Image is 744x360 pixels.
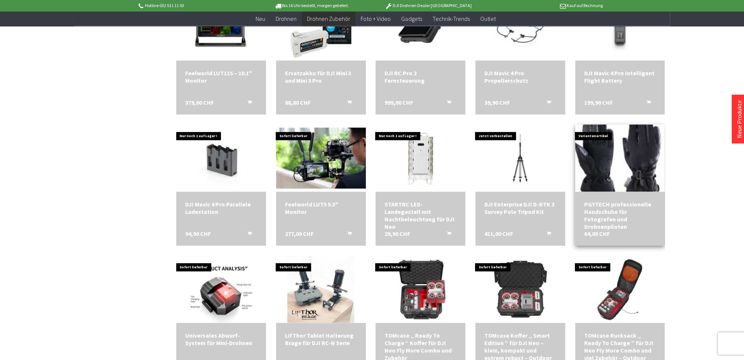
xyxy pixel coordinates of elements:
span: 64,00 CHF [584,230,610,237]
a: STARTRC LED-Landegestell mit Nachtbeleuchtung für DJI Neo 29,90 CHF In den Warenkorb [384,200,456,230]
span: Drohnen [276,15,297,22]
div: STARTRC LED-Landegestell mit Nachtbeleuchtung für DJI Neo [384,200,456,230]
img: TOMcase Koffer „ Smart Edition “ für DJI Neo – klein, kompakt und extrem robust – Outdoor Case IP67 [487,256,554,323]
a: Universales Abwurf-System für Mini-Drohnen 79,90 CHF In den Warenkorb [185,332,257,347]
img: Universales Abwurf-System für Mini-Drohnen [189,256,253,323]
img: LifThor Tablet Halterung Brage für DJI RC-N Serie [287,256,354,323]
a: Feelworld LUT5 5.5" Monitor 277,00 CHF In den Warenkorb [285,200,357,215]
div: DJI Mavic 4 Pro Propellerschutz [484,69,556,84]
a: DJI RC Pro 2 Fernsteuerung 999,00 CHF In den Warenkorb [384,69,456,84]
a: DJI Mavic 4 Pro Intelligent Flight Battery 199,90 CHF In den Warenkorb [584,69,656,84]
a: DJI Mavic 4 Pro Propellerschutz 39,90 CHF In den Warenkorb [484,69,556,84]
button: In den Warenkorb [637,99,655,108]
span: 199,90 CHF [584,99,613,106]
div: Feelworld LUT5 5.5" Monitor [285,200,357,215]
a: PGYTECH professionelle Handschuhe für Fotografen und Drohnenpiloten 64,00 CHF [584,200,656,230]
div: Feelworld LUT11S – 10.1" Monitor [185,69,257,84]
span: Neu [256,15,265,22]
button: In den Warenkorb [338,230,356,240]
span: Technik-Trends [432,15,469,22]
button: In den Warenkorb [538,230,555,240]
a: Neue Produkte [735,100,743,138]
div: DJI Enterprise DJI D-RTK 3 Survey Pole Tripod Kit [484,200,556,215]
div: Ersatzakku für DJI Mini 3 und Mini 3 Pro [285,69,357,84]
img: DJI Mavic 4 Pro Parallele Ladestation [176,124,266,192]
div: Universales Abwurf-System für Mini-Drohnen [185,332,257,347]
div: DJI Mavic 4 Pro Parallele Ladestation [185,200,257,215]
button: In den Warenkorb [338,99,356,108]
p: Bis 16 Uhr bestellt, morgen geliefert. [254,1,370,10]
button: In den Warenkorb [238,230,256,240]
a: DJI Mavic 4 Pro Parallele Ladestation 94,90 CHF In den Warenkorb [185,200,257,215]
span: 39,90 CHF [484,99,510,106]
button: In den Warenkorb [538,99,555,108]
img: STARTRC LED-Landegestell mit Nachtbeleuchtung für DJI Neo [387,124,454,192]
div: DJI Mavic 4 Pro Intelligent Flight Battery [584,69,656,84]
p: DJI Drohnen Dealer [GEOGRAPHIC_DATA] [370,1,486,10]
img: TOMcase „ Ready To Charge “ Koffer für DJI Neo Fly More Combo und Zubehör [387,256,454,323]
span: 88,80 CHF [285,99,311,106]
button: In den Warenkorb [438,99,456,108]
div: LifThor Tablet Halterung Brage für DJI RC-N Serie [285,332,357,347]
button: In den Warenkorb [438,230,456,240]
a: DJI Enterprise DJI D-RTK 3 Survey Pole Tripod Kit 411,00 CHF In den Warenkorb [484,200,556,215]
span: Outlet [480,15,496,22]
span: 277,00 CHF [285,230,314,237]
span: 999,00 CHF [384,99,413,106]
span: 379,00 CHF [185,99,214,106]
span: Drohnen Zubehör [307,15,350,22]
span: Gadgets [401,15,422,22]
a: Drohnen Zubehör [302,11,355,26]
a: LifThor Tablet Halterung Brage für DJI RC-N Serie 139,00 CHF In den Warenkorb [285,332,357,347]
p: Hotline 032 511 11 03 [137,1,253,10]
a: Drohnen [270,11,302,26]
a: Gadgets [396,11,427,26]
img: TOMcase Rucksack „ Ready To Charge ” für DJI Neo Fly More Combo und viel Zubehör – Outdoor Rucksack [586,256,653,323]
a: Ersatzakku für DJI Mini 3 und Mini 3 Pro 88,80 CHF In den Warenkorb [285,69,357,84]
span: 94,90 CHF [185,230,211,237]
img: PGYTECH professionelle Handschuhe für Fotografen und Drohnenpiloten [573,111,667,205]
a: Foto + Video [355,11,396,26]
div: DJI RC Pro 2 Fernsteuerung [384,69,456,84]
button: In den Warenkorb [238,99,256,108]
a: Outlet [475,11,501,26]
img: Feelworld LUT5 5.5" Monitor [276,126,366,189]
span: 29,90 CHF [384,230,410,237]
a: Technik-Trends [427,11,475,26]
span: 411,00 CHF [484,230,513,237]
a: Neu [250,11,270,26]
p: Kauf auf Rechnung [487,1,603,10]
div: PGYTECH professionelle Handschuhe für Fotografen und Drohnenpiloten [584,200,656,230]
a: Feelworld LUT11S – 10.1" Monitor 379,00 CHF In den Warenkorb [185,69,257,84]
img: DJI Enterprise DJI D-RTK 3 Survey Pole Tripod Kit [475,124,565,192]
span: Foto + Video [361,15,391,22]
